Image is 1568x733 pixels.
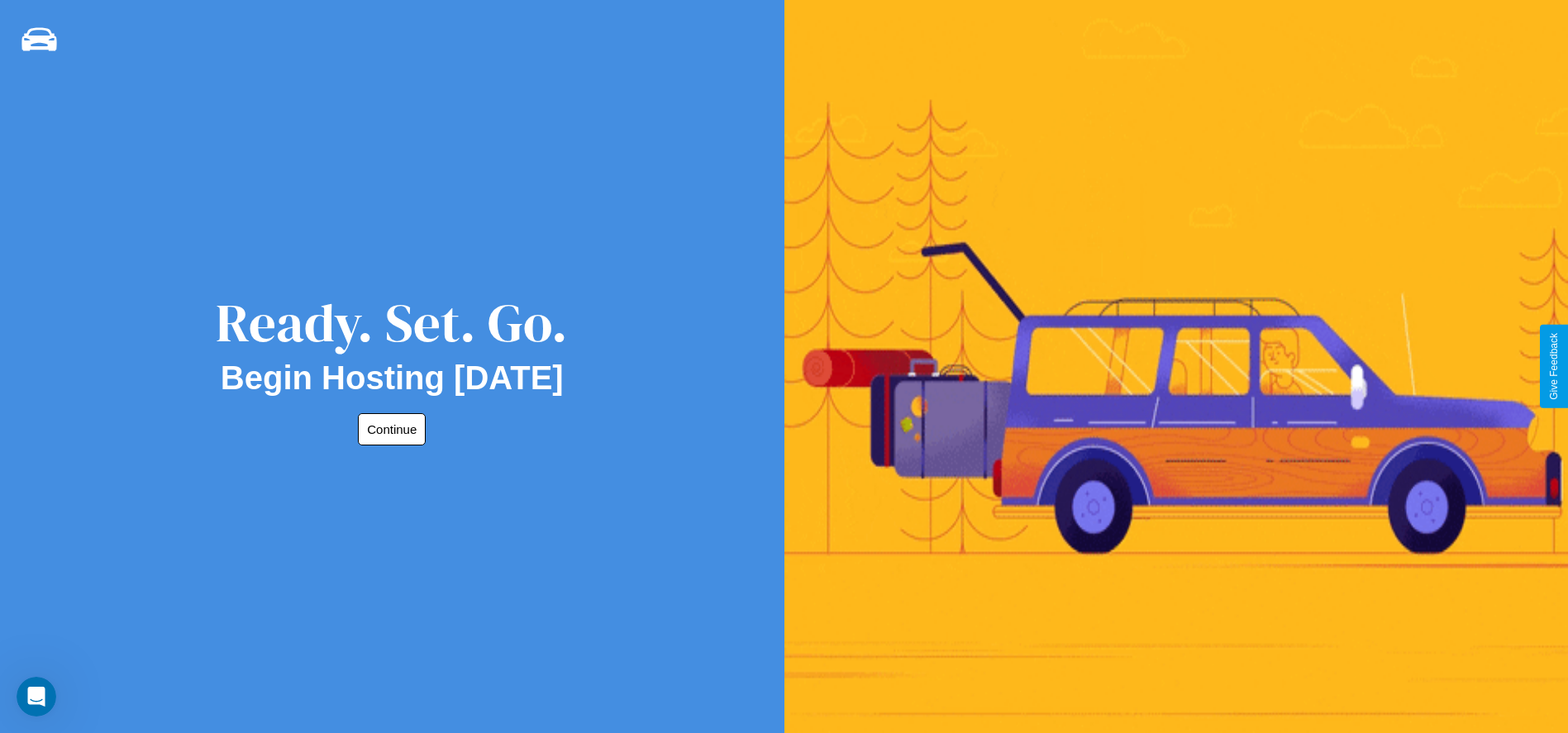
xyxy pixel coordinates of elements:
h2: Begin Hosting [DATE] [221,359,564,397]
div: Give Feedback [1548,333,1560,400]
button: Continue [358,413,426,445]
iframe: Intercom live chat [17,677,56,716]
div: Ready. Set. Go. [216,286,568,359]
